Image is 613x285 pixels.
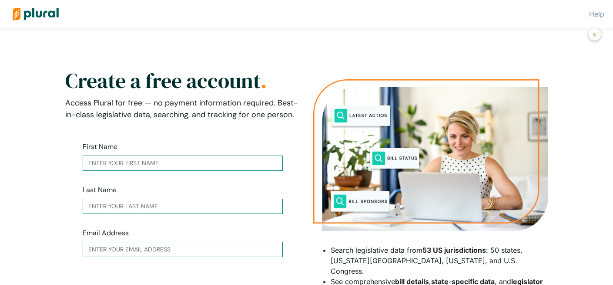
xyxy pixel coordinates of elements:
li: Search legislative data from : 50 states, [US_STATE][GEOGRAPHIC_DATA], [US_STATE], and U.S. Congr... [331,245,548,276]
p: Access Plural for free — no payment information required. Best-in-class legislative data, searchi... [65,97,300,121]
input: Enter your last name [83,199,283,214]
label: Last Name [83,185,117,195]
label: First Name [83,142,117,152]
label: Email Address [83,228,129,238]
img: Person searching on their laptop for public policy information with search words of latest action... [313,79,548,231]
a: Help [589,10,604,18]
strong: 53 US jurisdictions [422,246,486,254]
input: Enter your first name [83,156,283,171]
span: . [261,66,267,95]
h2: Create a free account [65,73,300,88]
input: Enter your email address [83,242,283,257]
